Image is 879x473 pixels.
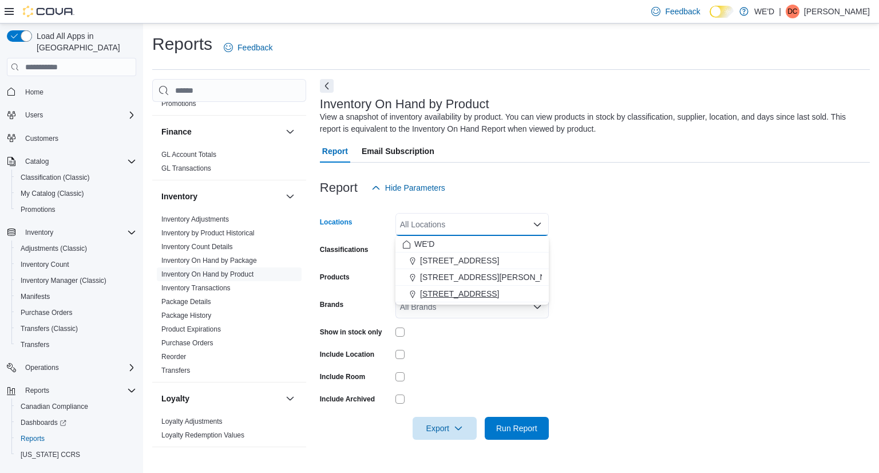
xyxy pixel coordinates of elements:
button: Adjustments (Classic) [11,241,141,257]
button: [STREET_ADDRESS][PERSON_NAME] [395,269,549,286]
span: Export [419,417,470,440]
span: Loyalty Adjustments [161,417,223,426]
span: Inventory Adjustments [161,215,229,224]
button: Export [413,417,477,440]
span: Report [322,140,348,163]
a: Home [21,85,48,99]
div: David Chu [786,5,799,18]
button: Finance [283,125,297,139]
span: Catalog [21,155,136,168]
span: Operations [25,363,59,372]
button: My Catalog (Classic) [11,186,141,202]
a: Purchase Orders [16,306,77,320]
span: Home [25,88,43,97]
button: Promotions [11,202,141,218]
span: Inventory [21,226,136,239]
button: [STREET_ADDRESS] [395,253,549,269]
label: Classifications [320,245,369,254]
button: Customers [2,130,141,147]
a: Inventory On Hand by Package [161,257,257,265]
span: Transfers (Classic) [21,324,78,333]
a: Transfers [161,366,190,375]
span: [STREET_ADDRESS] [420,288,499,299]
span: Inventory Transactions [161,283,231,293]
h3: Loyalty [161,393,189,404]
a: Transfers (Classic) [16,322,82,336]
button: Open list of options [533,302,542,312]
p: [PERSON_NAME] [804,5,870,18]
div: Choose from the following options [395,236,549,302]
h3: Inventory [161,191,197,202]
span: Reports [25,386,49,395]
button: Purchase Orders [11,305,141,321]
span: Dashboards [21,418,66,427]
button: Inventory Count [11,257,141,273]
div: Inventory [152,212,306,382]
a: Inventory Manager (Classic) [16,274,111,287]
span: Product Expirations [161,325,221,334]
button: Home [2,83,141,100]
button: Hide Parameters [367,176,450,199]
a: Customers [21,132,63,145]
span: My Catalog (Classic) [16,187,136,200]
button: Run Report [485,417,549,440]
span: Purchase Orders [16,306,136,320]
span: Promotions [161,99,196,108]
span: Manifests [16,290,136,303]
button: Canadian Compliance [11,399,141,415]
button: OCM [283,456,297,470]
a: Classification (Classic) [16,171,94,184]
span: My Catalog (Classic) [21,189,84,198]
span: Inventory Count [21,260,69,269]
span: Reports [21,384,136,397]
h1: Reports [152,33,212,56]
div: Finance [152,148,306,180]
button: Inventory Manager (Classic) [11,273,141,289]
button: WE'D [395,236,549,253]
a: My Catalog (Classic) [16,187,89,200]
button: Manifests [11,289,141,305]
span: Inventory [25,228,53,237]
button: Inventory [161,191,281,202]
label: Show in stock only [320,328,382,337]
a: Reorder [161,353,186,361]
span: [STREET_ADDRESS] [420,255,499,266]
span: Purchase Orders [21,308,73,317]
span: Reorder [161,352,186,361]
a: GL Account Totals [161,151,216,159]
button: Catalog [2,153,141,170]
span: Package Details [161,297,211,306]
span: Canadian Compliance [16,400,136,413]
button: Operations [21,361,64,375]
button: [STREET_ADDRESS] [395,286,549,302]
span: Catalog [25,157,49,166]
span: Users [21,108,136,122]
a: Adjustments (Classic) [16,242,92,255]
button: Loyalty [283,392,297,405]
span: Hide Parameters [385,182,445,194]
a: Loyalty Adjustments [161,417,223,425]
a: GL Transactions [161,164,211,172]
a: Dashboards [16,416,71,429]
span: Adjustments (Classic) [21,244,87,253]
button: Inventory [283,190,297,203]
span: Inventory On Hand by Package [161,256,257,265]
span: Customers [25,134,58,143]
span: Transfers [161,366,190,375]
span: Transfers (Classic) [16,322,136,336]
span: Load All Apps in [GEOGRAPHIC_DATA] [32,30,136,53]
span: Loyalty Redemption Values [161,431,244,440]
span: DC [787,5,797,18]
button: Inventory [2,224,141,241]
span: Reports [21,434,45,443]
span: Inventory by Product Historical [161,228,255,238]
a: Inventory On Hand by Product [161,270,254,278]
span: Classification (Classic) [21,173,90,182]
button: Finance [161,126,281,137]
button: Classification (Classic) [11,170,141,186]
span: Promotions [21,205,56,214]
span: Inventory On Hand by Product [161,270,254,279]
img: Cova [23,6,74,17]
a: Inventory Transactions [161,284,231,292]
